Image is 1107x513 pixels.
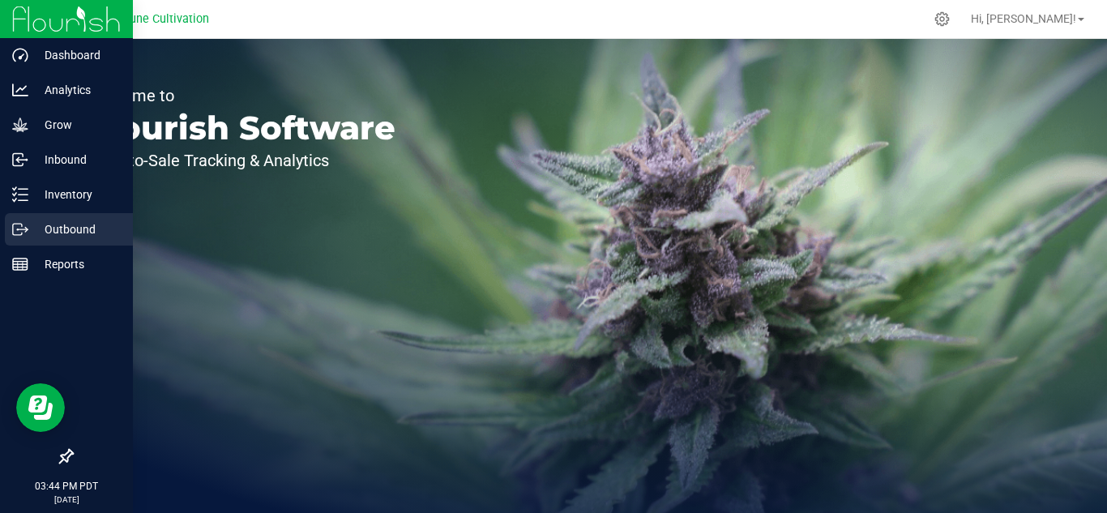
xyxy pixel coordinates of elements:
[12,221,28,237] inline-svg: Outbound
[88,152,395,169] p: Seed-to-Sale Tracking & Analytics
[28,254,126,274] p: Reports
[28,220,126,239] p: Outbound
[7,479,126,494] p: 03:44 PM PDT
[12,152,28,168] inline-svg: Inbound
[12,186,28,203] inline-svg: Inventory
[971,12,1076,25] span: Hi, [PERSON_NAME]!
[12,256,28,272] inline-svg: Reports
[12,82,28,98] inline-svg: Analytics
[28,45,126,65] p: Dashboard
[932,11,952,27] div: Manage settings
[7,494,126,506] p: [DATE]
[12,117,28,133] inline-svg: Grow
[28,80,126,100] p: Analytics
[88,88,395,104] p: Welcome to
[28,150,126,169] p: Inbound
[28,185,126,204] p: Inventory
[12,47,28,63] inline-svg: Dashboard
[122,12,209,26] span: Dune Cultivation
[88,112,395,144] p: Flourish Software
[16,383,65,432] iframe: Resource center
[28,115,126,135] p: Grow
